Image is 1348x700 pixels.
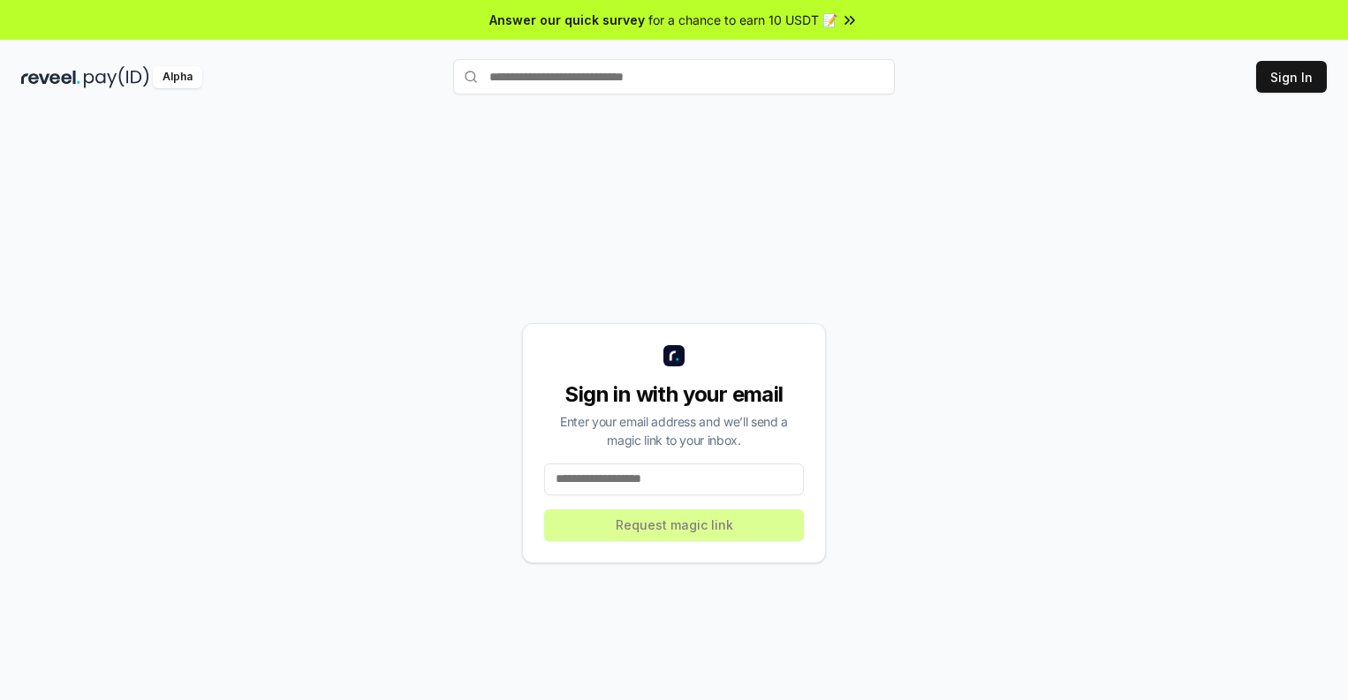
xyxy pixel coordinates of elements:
[544,412,804,449] div: Enter your email address and we’ll send a magic link to your inbox.
[489,11,645,29] span: Answer our quick survey
[84,66,149,88] img: pay_id
[544,380,804,409] div: Sign in with your email
[663,345,685,366] img: logo_small
[153,66,202,88] div: Alpha
[648,11,837,29] span: for a chance to earn 10 USDT 📝
[21,66,80,88] img: reveel_dark
[1256,61,1327,93] button: Sign In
